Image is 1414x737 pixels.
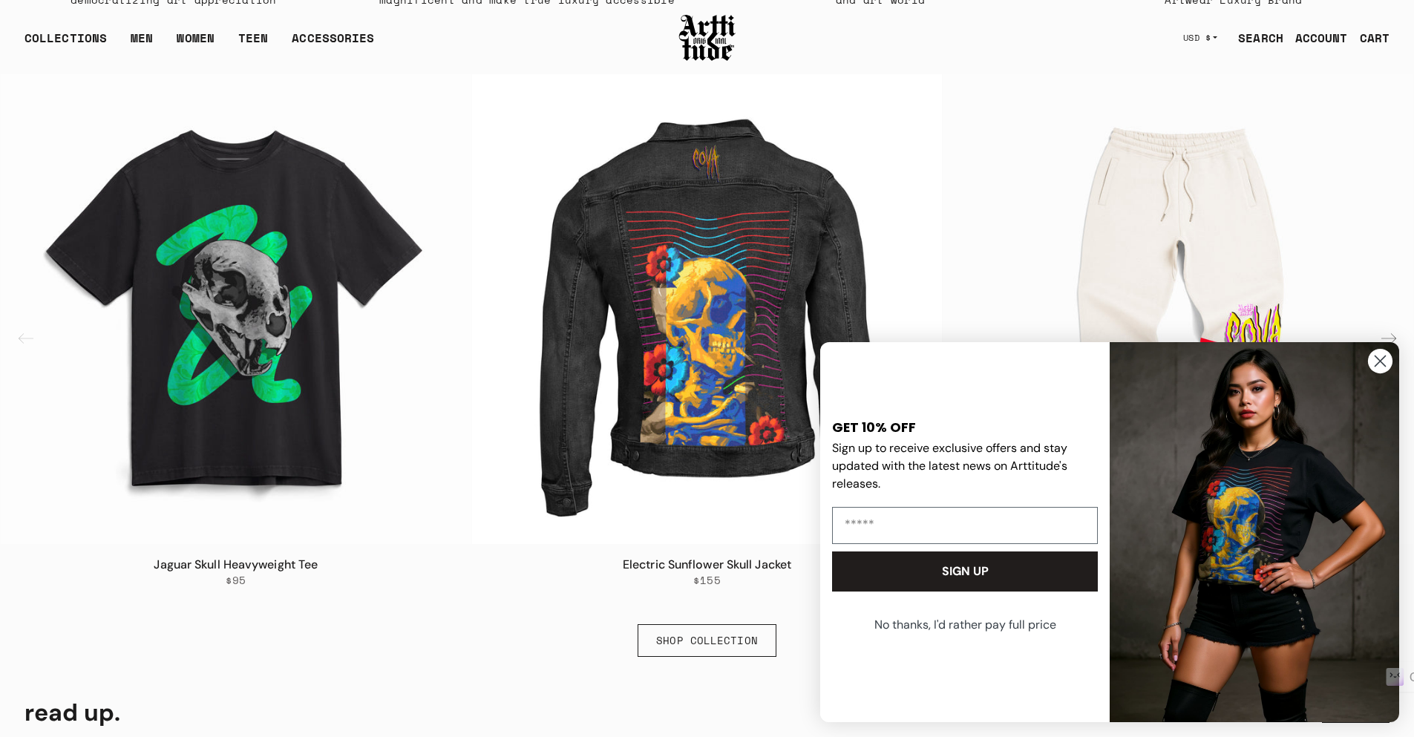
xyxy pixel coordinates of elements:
[1226,23,1283,53] a: SEARCH
[1348,23,1390,53] a: Open cart
[226,574,246,587] span: $95
[1371,321,1407,356] div: Next slide
[832,418,916,436] span: GET 10% OFF
[1283,23,1348,53] a: ACCOUNT
[943,74,1413,545] a: Jaguar Skull II SweatpantsJaguar Skull II Sweatpants
[177,29,215,59] a: WOMEN
[1,74,472,600] div: 1 / 6
[623,557,791,572] a: Electric Sunflower Skull Jacket
[24,29,107,59] div: COLLECTIONS
[805,327,1414,737] div: FLYOUT Form
[24,698,120,727] h2: read up.
[1367,348,1393,374] button: Close dialog
[13,29,386,59] ul: Main navigation
[832,440,1067,491] span: Sign up to receive exclusive offers and stay updated with the latest news on Arttitude's releases.
[693,574,721,587] span: $155
[238,29,268,59] a: TEEN
[678,13,737,63] img: Arttitude
[831,606,1099,643] button: No thanks, I'd rather pay full price
[1,74,471,545] a: Jaguar Skull Heavyweight TeeJaguar Skull Heavyweight Tee
[638,624,776,657] a: SHOP COLLECTION
[1360,29,1390,47] div: CART
[832,507,1098,544] input: Email
[1,74,471,545] img: Jaguar Skull Heavyweight Tee
[1183,32,1211,44] span: USD $
[154,557,318,572] a: Jaguar Skull Heavyweight Tee
[1110,342,1399,722] img: 88b40c6e-4fbe-451e-b692-af676383430e.jpeg
[472,74,943,600] div: 2 / 6
[832,551,1098,592] button: SIGN UP
[943,74,1413,545] img: Jaguar Skull II Sweatpants
[131,29,153,59] a: MEN
[472,74,943,545] img: Electric Sunflower Skull Jacket
[1174,22,1227,54] button: USD $
[292,29,374,59] div: ACCESSORIES
[472,74,943,545] a: Electric Sunflower Skull JacketElectric Sunflower Skull Jacket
